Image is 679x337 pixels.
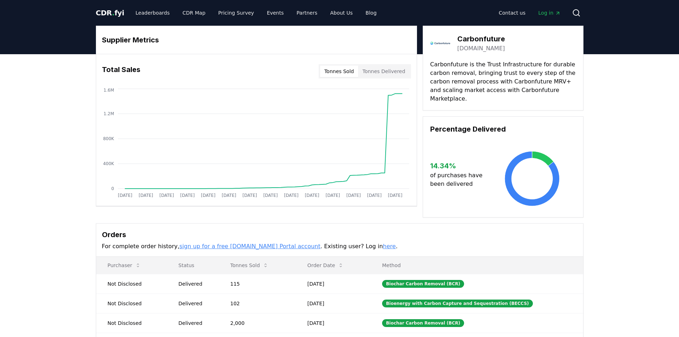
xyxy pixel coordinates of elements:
tspan: [DATE] [325,193,340,198]
td: Not Disclosed [96,293,167,313]
h3: Percentage Delivered [430,124,576,134]
a: Partners [291,6,323,19]
div: Delivered [179,280,213,287]
tspan: 1.2M [103,111,114,116]
tspan: 1.6M [103,88,114,93]
tspan: [DATE] [138,193,153,198]
td: 115 [219,274,296,293]
h3: 14.34 % [430,160,488,171]
td: 102 [219,293,296,313]
a: Blog [360,6,382,19]
tspan: [DATE] [242,193,257,198]
td: Not Disclosed [96,313,167,333]
a: [DOMAIN_NAME] [457,44,505,53]
tspan: [DATE] [180,193,195,198]
td: 2,000 [219,313,296,333]
tspan: 0 [111,186,114,191]
tspan: 800K [103,136,114,141]
tspan: [DATE] [222,193,236,198]
a: Contact us [493,6,531,19]
p: Method [376,262,577,269]
p: of purchases have been delivered [430,171,488,188]
a: sign up for a free [DOMAIN_NAME] Portal account [179,243,320,250]
nav: Main [130,6,382,19]
tspan: [DATE] [118,193,132,198]
tspan: [DATE] [305,193,319,198]
a: CDR.fyi [96,8,124,18]
h3: Carbonfuture [457,34,505,44]
tspan: [DATE] [284,193,298,198]
a: Events [261,6,289,19]
p: Carbonfuture is the Trust Infrastructure for durable carbon removal, bringing trust to every step... [430,60,576,103]
a: Log in [533,6,566,19]
p: Status [173,262,213,269]
div: Delivered [179,300,213,307]
td: Not Disclosed [96,274,167,293]
td: [DATE] [296,293,371,313]
td: [DATE] [296,313,371,333]
button: Tonnes Delivered [358,66,410,77]
a: Leaderboards [130,6,175,19]
a: About Us [324,6,358,19]
td: [DATE] [296,274,371,293]
tspan: [DATE] [159,193,174,198]
button: Order Date [302,258,349,272]
a: here [383,243,396,250]
div: Bioenergy with Carbon Capture and Sequestration (BECCS) [382,300,533,307]
tspan: [DATE] [367,193,382,198]
span: CDR fyi [96,9,124,17]
h3: Total Sales [102,64,140,78]
tspan: [DATE] [346,193,361,198]
button: Purchaser [102,258,146,272]
a: Pricing Survey [212,6,259,19]
p: For complete order history, . Existing user? Log in . [102,242,577,251]
h3: Supplier Metrics [102,35,411,45]
a: CDR Map [177,6,211,19]
div: Delivered [179,320,213,327]
span: Log in [538,9,560,16]
tspan: [DATE] [263,193,278,198]
div: Biochar Carbon Removal (BCR) [382,280,464,288]
div: Biochar Carbon Removal (BCR) [382,319,464,327]
h3: Orders [102,229,577,240]
tspan: 400K [103,161,114,166]
button: Tonnes Sold [320,66,358,77]
span: . [112,9,114,17]
button: Tonnes Sold [225,258,274,272]
tspan: [DATE] [201,193,215,198]
tspan: [DATE] [388,193,402,198]
img: Carbonfuture-logo [430,33,450,53]
nav: Main [493,6,566,19]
